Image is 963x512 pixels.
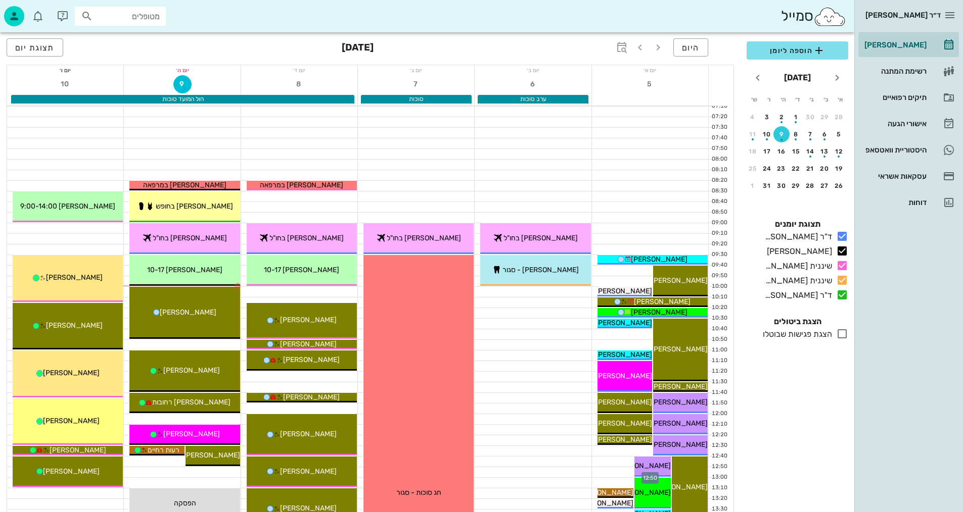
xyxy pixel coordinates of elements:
button: 10 [56,75,74,93]
span: [PERSON_NAME] 10-17 [147,266,222,274]
span: [PERSON_NAME] במרפאה [260,181,343,189]
button: 8 [788,126,804,142]
div: 09:10 [709,229,729,238]
button: 9 [173,75,192,93]
div: 26 [831,182,847,189]
div: 10:00 [709,282,729,291]
span: [PERSON_NAME] [283,355,340,364]
span: הפסקה [174,499,196,507]
span: 8 [290,80,308,88]
span: 5 [641,80,659,88]
span: [PERSON_NAME] [595,398,652,406]
button: 26 [831,178,847,194]
span: [PERSON_NAME] [595,287,652,295]
span: [PERSON_NAME] [595,350,652,359]
span: 9 [174,80,191,88]
button: 30 [802,109,818,125]
div: 1 [745,182,761,189]
div: דוחות [862,198,927,207]
div: שיננית [PERSON_NAME] [761,275,832,287]
button: 1 [788,109,804,125]
div: 11:00 [709,346,729,354]
span: ערב סוכות [520,95,546,103]
span: [PERSON_NAME] [43,467,100,476]
div: 11:20 [709,367,729,376]
button: 9 [773,126,790,142]
span: [PERSON_NAME] - סגור 🦷 [492,266,579,274]
div: 3 [759,114,775,121]
div: 16 [773,148,790,155]
button: 5 [641,75,659,93]
th: ו׳ [762,91,775,108]
button: 7 [407,75,425,93]
span: [PERSON_NAME] [651,440,708,449]
div: 08:30 [709,187,729,195]
div: 2 [773,114,790,121]
span: תג [30,8,36,14]
div: 18 [745,148,761,155]
div: 12 [831,148,847,155]
div: 5 [831,131,847,138]
button: היום [673,38,708,57]
button: 28 [802,178,818,194]
a: [PERSON_NAME] [858,33,959,57]
div: 31 [759,182,775,189]
button: 7 [802,126,818,142]
div: יום ד׳ [241,65,357,75]
div: 08:20 [709,176,729,185]
span: חג סוכות - סגור [396,488,441,497]
div: 25 [745,165,761,172]
button: 21 [802,161,818,177]
button: 17 [759,143,775,160]
div: 11:10 [709,356,729,365]
span: 6 [524,80,542,88]
div: 10:20 [709,303,729,312]
span: [PERSON_NAME] [651,382,708,391]
span: ד״ר [PERSON_NAME] [865,11,941,20]
span: [PERSON_NAME] [614,462,671,470]
div: 7 [802,131,818,138]
button: 11 [745,126,761,142]
div: 07:40 [709,134,729,142]
div: 12:30 [709,441,729,450]
button: 25 [745,161,761,177]
span: [PERSON_NAME] [614,488,671,497]
th: ש׳ [748,91,761,108]
div: 23 [773,165,790,172]
button: 18 [745,143,761,160]
div: תיקים רפואיים [862,93,927,101]
button: 24 [759,161,775,177]
div: 29 [817,114,833,121]
button: 22 [788,161,804,177]
div: 17 [759,148,775,155]
a: עסקאות אשראי [858,164,959,188]
div: יום א׳ [592,65,708,75]
button: 28 [831,109,847,125]
span: [PERSON_NAME] [651,276,708,285]
a: אישורי הגעה [858,112,959,136]
span: [PERSON_NAME] [631,255,687,264]
div: 13:10 [709,484,729,492]
div: 12:50 [709,463,729,471]
div: 12:40 [709,452,729,460]
button: 10 [759,126,775,142]
div: 28 [802,182,818,189]
div: 07:20 [709,113,729,121]
span: רעות רחיים [148,446,179,454]
div: 09:00 [709,219,729,227]
button: 1 [745,178,761,194]
span: [PERSON_NAME] [631,308,687,317]
div: 30 [773,182,790,189]
div: 22 [788,165,804,172]
div: 12:00 [709,409,729,418]
span: 7 [407,80,425,88]
button: 6 [817,126,833,142]
span: [PERSON_NAME] [595,319,652,327]
div: 11 [745,131,761,138]
div: 08:10 [709,166,729,174]
button: 12 [831,143,847,160]
button: 14 [802,143,818,160]
span: [PERSON_NAME] בחו"ל ✈️ [377,234,461,242]
div: 13 [817,148,833,155]
a: רשימת המתנה [858,59,959,83]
